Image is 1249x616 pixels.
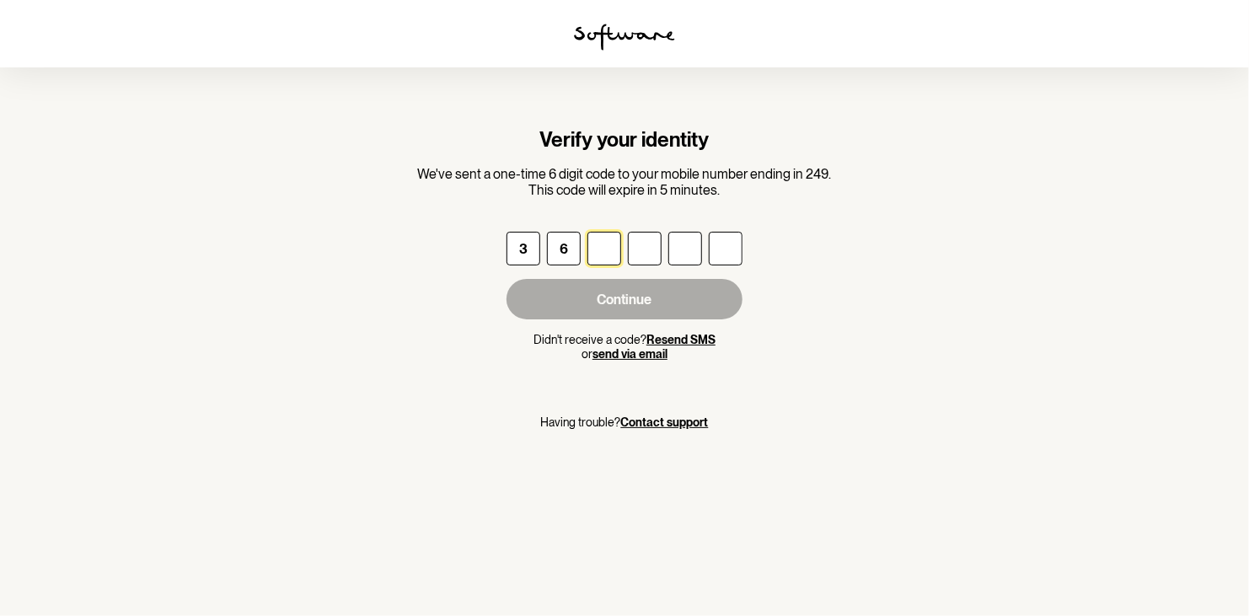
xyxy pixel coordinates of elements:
p: We've sent a one-time 6 digit code to your mobile number ending in 249. [418,166,832,182]
p: Having trouble? [541,415,709,430]
button: Resend SMS [646,333,716,347]
a: Contact support [621,415,709,429]
p: This code will expire in 5 minutes. [418,182,832,198]
button: Continue [507,279,742,319]
p: Didn't receive a code? [507,333,742,347]
button: send via email [592,347,667,362]
h1: Verify your identity [418,128,832,153]
img: software logo [574,24,675,51]
p: or [507,347,742,362]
